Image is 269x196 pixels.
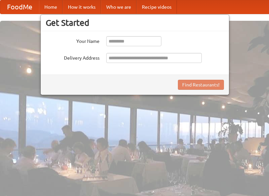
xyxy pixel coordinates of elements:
a: How it works [63,0,101,14]
label: Your Name [46,36,100,45]
h3: Get Started [46,18,224,28]
a: Home [39,0,63,14]
a: Recipe videos [137,0,177,14]
a: FoodMe [0,0,39,14]
button: Find Restaurants! [178,80,224,90]
label: Delivery Address [46,53,100,61]
a: Who we are [101,0,137,14]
